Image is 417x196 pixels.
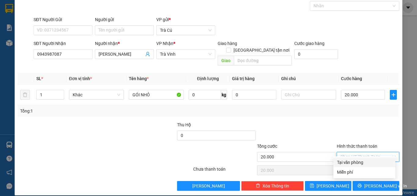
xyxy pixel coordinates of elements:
[95,16,154,23] div: Người gửi
[193,166,256,176] div: Chưa thanh toán
[20,108,161,114] div: Tổng: 1
[337,144,377,149] label: Hình thức thanh toán
[129,90,184,100] input: VD: Bàn, Ghế
[357,183,362,188] span: printer
[192,183,225,189] span: [PERSON_NAME]
[234,56,292,65] input: Dọc đường
[34,40,92,47] div: SĐT Người Nhận
[317,183,349,189] span: [PERSON_NAME]
[221,90,227,100] span: kg
[294,49,338,59] input: Cước giao hàng
[390,92,397,97] span: plus
[310,183,314,188] span: save
[337,159,392,166] div: Tại văn phòng
[36,76,41,81] span: SL
[341,76,362,81] span: Cước hàng
[241,181,304,191] button: deleteXóa Thông tin
[257,144,277,149] span: Tổng cước
[218,41,237,46] span: Giao hàng
[197,76,219,81] span: Định lượng
[279,73,339,85] th: Ghi chú
[353,181,399,191] button: printer[PERSON_NAME] và In
[34,16,92,23] div: SĐT Người Gửi
[390,90,397,100] button: plus
[231,47,292,54] span: [GEOGRAPHIC_DATA] tận nơi
[73,90,120,99] span: Khác
[294,41,325,46] label: Cước giao hàng
[364,183,407,189] span: [PERSON_NAME] và In
[263,183,289,189] span: Xóa Thông tin
[145,52,150,57] span: user-add
[256,183,260,188] span: delete
[281,90,336,100] input: Ghi Chú
[95,40,154,47] div: Người nhận
[177,181,240,191] button: [PERSON_NAME]
[337,169,392,176] div: Miễn phí
[160,26,212,35] span: Trà Cú
[218,56,234,65] span: Giao
[69,76,92,81] span: Đơn vị tính
[20,90,30,100] button: delete
[129,76,149,81] span: Tên hàng
[156,16,215,23] div: VP gửi
[156,41,173,46] span: VP Nhận
[232,76,255,81] span: Giá trị hàng
[177,122,191,127] span: Thu Hộ
[160,50,212,59] span: Trà Vinh
[232,90,276,100] input: 0
[305,181,352,191] button: save[PERSON_NAME]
